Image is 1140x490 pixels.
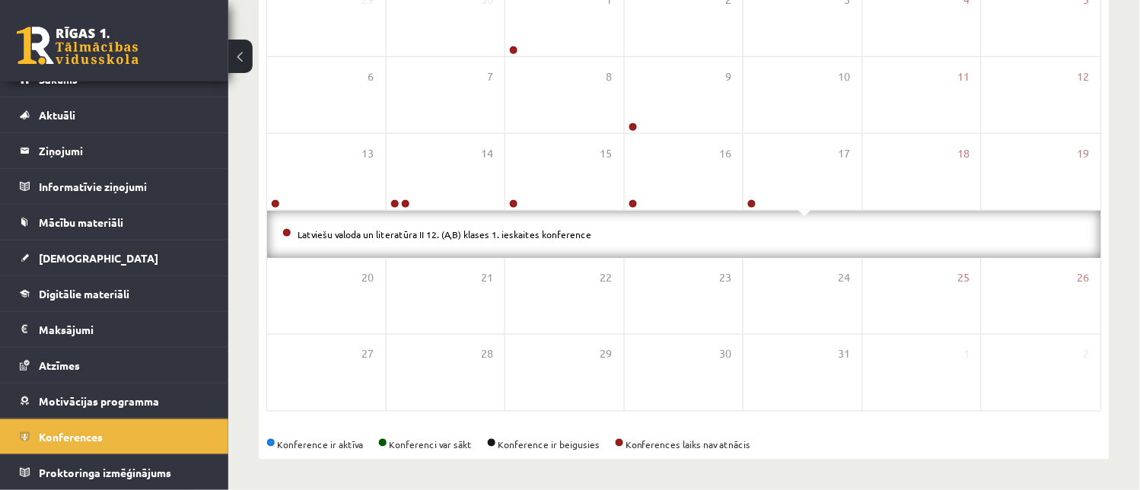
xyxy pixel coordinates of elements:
[957,68,970,85] span: 11
[1078,145,1090,162] span: 19
[957,269,970,286] span: 25
[39,312,209,347] legend: Maksājumi
[20,276,209,311] a: Digitālie materiāli
[39,215,123,229] span: Mācību materiāli
[20,419,209,454] a: Konferences
[487,68,493,85] span: 7
[362,269,374,286] span: 20
[1078,269,1090,286] span: 26
[39,358,80,372] span: Atzīmes
[20,348,209,383] a: Atzīmes
[839,346,851,363] span: 31
[719,346,731,363] span: 30
[20,133,209,168] a: Ziņojumi
[20,312,209,347] a: Maksājumi
[298,228,591,240] a: Latviešu valoda un literatūra II 12. (A,B) klases 1. ieskaites konference
[39,394,159,408] span: Motivācijas programma
[39,287,129,301] span: Digitālie materiāli
[362,145,374,162] span: 13
[39,430,103,444] span: Konferences
[719,269,731,286] span: 23
[266,438,1102,452] div: Konference ir aktīva Konferenci var sākt Konference ir beigusies Konferences laiks nav atnācis
[20,205,209,240] a: Mācību materiāli
[725,68,731,85] span: 9
[39,169,209,204] legend: Informatīvie ziņojumi
[839,145,851,162] span: 17
[481,269,493,286] span: 21
[600,145,613,162] span: 15
[1084,346,1090,363] span: 2
[20,383,209,418] a: Motivācijas programma
[481,346,493,363] span: 28
[39,251,158,265] span: [DEMOGRAPHIC_DATA]
[39,133,209,168] legend: Ziņojumi
[39,466,171,479] span: Proktoringa izmēģinājums
[20,455,209,490] a: Proktoringa izmēģinājums
[607,68,613,85] span: 8
[362,346,374,363] span: 27
[719,145,731,162] span: 16
[1078,68,1090,85] span: 12
[368,68,374,85] span: 6
[957,145,970,162] span: 18
[17,27,139,65] a: Rīgas 1. Tālmācības vidusskola
[600,346,613,363] span: 29
[20,97,209,132] a: Aktuāli
[600,269,613,286] span: 22
[20,169,209,204] a: Informatīvie ziņojumi
[839,68,851,85] span: 10
[963,346,970,363] span: 1
[39,108,75,122] span: Aktuāli
[839,269,851,286] span: 24
[481,145,493,162] span: 14
[20,240,209,275] a: [DEMOGRAPHIC_DATA]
